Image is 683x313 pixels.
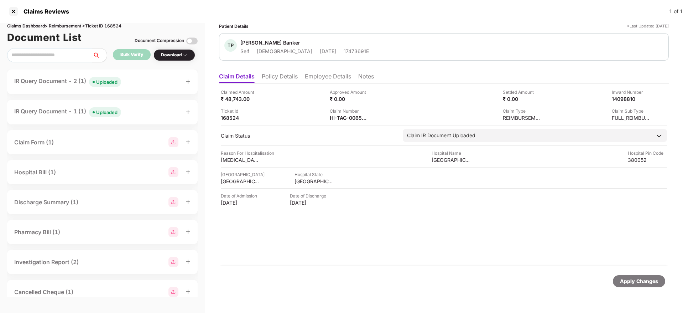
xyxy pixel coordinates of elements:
[627,23,669,30] div: *Last Updated [DATE]
[219,23,249,30] div: Patient Details
[221,199,260,206] div: [DATE]
[656,132,663,139] img: downArrowIcon
[628,156,667,163] div: 380052
[135,37,184,44] div: Document Compression
[186,289,191,294] span: plus
[14,288,73,297] div: Cancelled Cheque (1)
[320,48,336,55] div: [DATE]
[186,199,191,204] span: plus
[330,96,369,102] div: ₹ 0.00
[330,114,369,121] div: HI-TAG-006582318(0)
[612,89,651,96] div: Inward Number
[182,52,188,58] img: svg+xml;base64,PHN2ZyBpZD0iRHJvcGRvd24tMzJ4MzIiIHhtbG5zPSJodHRwOi8vd3d3LnczLm9yZy8yMDAwL3N2ZyIgd2...
[290,199,329,206] div: [DATE]
[503,114,542,121] div: REIMBURSEMENT
[612,108,651,114] div: Claim Sub Type
[168,287,178,297] img: svg+xml;base64,PHN2ZyBpZD0iR3JvdXBfMjg4MTMiIGRhdGEtbmFtZT0iR3JvdXAgMjg4MTMiIHhtbG5zPSJodHRwOi8vd3...
[186,139,191,144] span: plus
[432,156,471,163] div: [GEOGRAPHIC_DATA]
[14,198,78,207] div: Discharge Summary (1)
[221,96,260,102] div: ₹ 48,743.00
[186,259,191,264] span: plus
[305,73,351,83] li: Employee Details
[330,108,369,114] div: Claim Number
[294,178,334,185] div: [GEOGRAPHIC_DATA]
[503,108,542,114] div: Claim Type
[7,23,198,30] div: Claims Dashboard > Reimbursement > Ticket ID 168524
[19,8,69,15] div: Claims Reviews
[612,114,651,121] div: FULL_REIMBURSEMENT
[96,78,118,86] div: Uploaded
[168,167,178,177] img: svg+xml;base64,PHN2ZyBpZD0iR3JvdXBfMjg4MTMiIGRhdGEtbmFtZT0iR3JvdXAgMjg4MTMiIHhtbG5zPSJodHRwOi8vd3...
[262,73,298,83] li: Policy Details
[161,52,188,58] div: Download
[344,48,369,55] div: 17473691E
[503,89,542,96] div: Settled Amount
[330,89,369,96] div: Approved Amount
[407,132,475,139] div: Claim IR Document Uploaded
[612,96,651,102] div: 14098810
[221,114,260,121] div: 168524
[7,30,82,45] h1: Document List
[503,96,542,102] div: ₹ 0.00
[186,79,191,84] span: plus
[294,171,334,178] div: Hospital State
[669,7,683,15] div: 1 of 1
[221,178,260,185] div: [GEOGRAPHIC_DATA]
[221,89,260,96] div: Claimed Amount
[221,193,260,199] div: Date of Admission
[240,48,249,55] div: Self
[186,169,191,174] span: plus
[221,171,265,178] div: [GEOGRAPHIC_DATA]
[240,39,300,46] div: [PERSON_NAME] Banker
[290,193,329,199] div: Date of Discharge
[219,73,255,83] li: Claim Details
[221,156,260,163] div: [MEDICAL_DATA]
[358,73,374,83] li: Notes
[257,48,312,55] div: [DEMOGRAPHIC_DATA]
[92,52,107,58] span: search
[14,77,121,87] div: IR Query Document - 2 (1)
[168,257,178,267] img: svg+xml;base64,PHN2ZyBpZD0iR3JvdXBfMjg4MTMiIGRhdGEtbmFtZT0iR3JvdXAgMjg4MTMiIHhtbG5zPSJodHRwOi8vd3...
[120,51,143,58] div: Bulk Verify
[168,137,178,147] img: svg+xml;base64,PHN2ZyBpZD0iR3JvdXBfMjg4MTMiIGRhdGEtbmFtZT0iR3JvdXAgMjg4MTMiIHhtbG5zPSJodHRwOi8vd3...
[224,39,237,52] div: TP
[628,150,667,156] div: Hospital Pin Code
[14,107,121,117] div: IR Query Document - 1 (1)
[14,258,79,267] div: Investigation Report (2)
[92,48,107,62] button: search
[186,35,198,47] img: svg+xml;base64,PHN2ZyBpZD0iVG9nZ2xlLTMyeDMyIiB4bWxucz0iaHR0cDovL3d3dy53My5vcmcvMjAwMC9zdmciIHdpZH...
[221,108,260,114] div: Ticket Id
[168,227,178,237] img: svg+xml;base64,PHN2ZyBpZD0iR3JvdXBfMjg4MTMiIGRhdGEtbmFtZT0iR3JvdXAgMjg4MTMiIHhtbG5zPSJodHRwOi8vd3...
[96,109,118,116] div: Uploaded
[14,168,56,177] div: Hospital Bill (1)
[221,150,274,156] div: Reason For Hospitalisation
[168,197,178,207] img: svg+xml;base64,PHN2ZyBpZD0iR3JvdXBfMjg4MTMiIGRhdGEtbmFtZT0iR3JvdXAgMjg4MTMiIHhtbG5zPSJodHRwOi8vd3...
[186,229,191,234] span: plus
[432,150,471,156] div: Hospital Name
[221,132,396,139] div: Claim Status
[620,277,658,285] div: Apply Changes
[186,109,191,114] span: plus
[14,228,60,237] div: Pharmacy Bill (1)
[14,138,54,147] div: Claim Form (1)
